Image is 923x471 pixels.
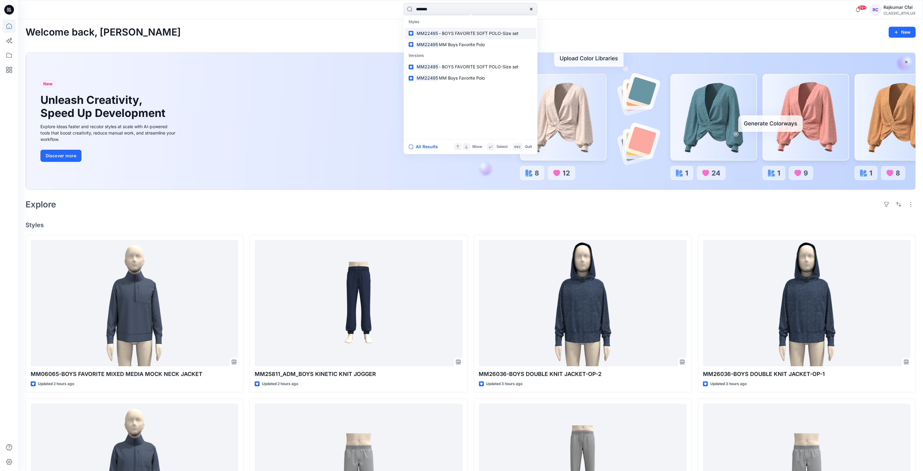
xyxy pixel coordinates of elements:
[405,28,536,39] a: MM22495- BOYS FAVORITE SOFT POLO-Size set
[479,370,687,378] p: MM26036-BOYS DOUBLE KNIT JACKET-OP-2
[405,73,536,84] a: MM22495MM Boys Favorite Polo
[416,30,439,37] mark: MM22495
[479,240,687,367] a: MM26036-BOYS DOUBLE KNIT JACKET-OP-2
[26,200,56,209] h2: Explore
[26,27,181,38] h2: Welcome back, [PERSON_NAME]
[40,150,81,162] button: Discover more
[858,5,867,10] span: 99+
[416,75,439,82] mark: MM22495
[262,381,298,387] p: Updated 2 hours ago
[883,11,915,15] div: CLASSIC_ATHLUX
[439,42,485,47] span: MM Boys Favorite Polo
[439,31,518,36] span: - BOYS FAVORITE SOFT POLO-Size set
[439,76,485,81] span: MM Boys Favorite Polo
[472,144,482,150] p: Move
[870,4,881,15] div: RC
[31,370,238,378] p: MM06065-BOYS FAVORITE MIXED MEDIA MOCK NECK JACKET
[43,80,53,87] span: New
[703,370,911,378] p: MM26036-BOYS DOUBLE KNIT JACKET-OP-1
[889,27,916,38] button: New
[405,39,536,50] a: MM22495MM Boys Favorite Polo
[26,221,916,229] h4: Styles
[405,61,536,73] a: MM22495- BOYS FAVORITE SOFT POLO-Size set
[416,41,439,48] mark: MM22495
[40,123,177,142] div: Explore ideas faster and recolor styles at scale with AI-powered tools that boost creativity, red...
[40,94,168,120] h1: Unleash Creativity, Speed Up Development
[710,381,747,387] p: Updated 3 hours ago
[486,381,523,387] p: Updated 3 hours ago
[31,240,238,367] a: MM06065-BOYS FAVORITE MIXED MEDIA MOCK NECK JACKET
[408,143,442,150] button: All Results
[405,16,536,28] p: Styles
[497,144,508,150] p: Select
[703,240,911,367] a: MM26036-BOYS DOUBLE KNIT JACKET-OP-1
[514,144,521,150] p: esc
[255,370,462,378] p: MM25811_ADM_BOYS KINETIC KNIT JOGGER
[40,150,177,162] a: Discover more
[405,50,536,61] p: Versions
[883,4,915,11] div: Rajkumar Cfai
[255,240,462,367] a: MM25811_ADM_BOYS KINETIC KNIT JOGGER
[525,144,532,150] p: Quit
[38,381,74,387] p: Updated 2 hours ago
[416,63,439,70] mark: MM22495
[439,64,518,70] span: - BOYS FAVORITE SOFT POLO-Size set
